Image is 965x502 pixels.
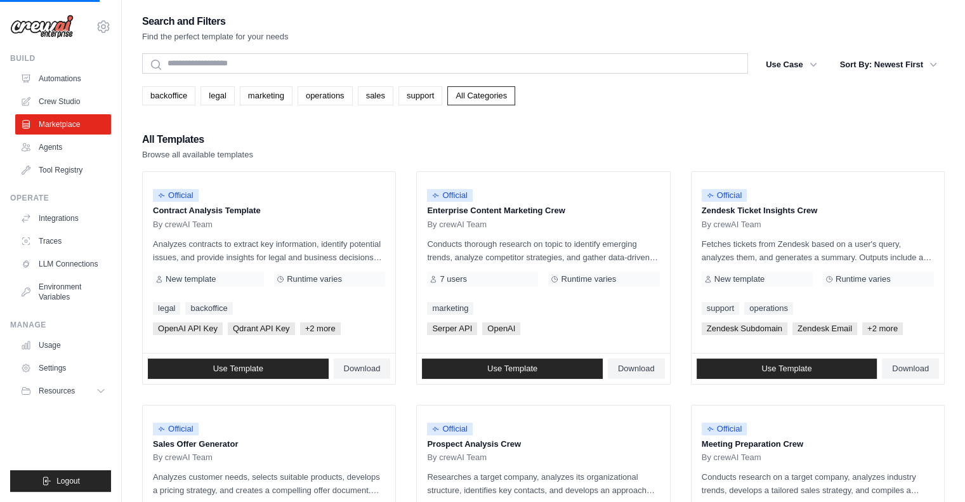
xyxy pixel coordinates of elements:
span: Download [618,364,655,374]
span: +2 more [862,322,903,335]
button: Use Case [758,53,825,76]
a: All Categories [447,86,515,105]
a: Traces [15,231,111,251]
p: Prospect Analysis Crew [427,438,659,451]
span: Official [153,189,199,202]
a: operations [744,302,793,315]
p: Contract Analysis Template [153,204,385,217]
span: Serper API [427,322,477,335]
a: Settings [15,358,111,378]
a: LLM Connections [15,254,111,274]
a: Automations [15,69,111,89]
span: Runtime varies [287,274,342,284]
span: Use Template [761,364,811,374]
button: Sort By: Newest First [832,53,945,76]
p: Browse all available templates [142,149,253,161]
span: Runtime varies [561,274,616,284]
p: Conducts thorough research on topic to identify emerging trends, analyze competitor strategies, a... [427,237,659,264]
span: Official [153,423,199,435]
p: Meeting Preparation Crew [702,438,934,451]
span: Download [892,364,929,374]
a: support [702,302,739,315]
p: Fetches tickets from Zendesk based on a user's query, analyzes them, and generates a summary. Out... [702,237,934,264]
p: Analyzes contracts to extract key information, identify potential issues, and provide insights fo... [153,237,385,264]
span: By crewAI Team [702,452,761,463]
a: Agents [15,137,111,157]
span: 7 users [440,274,467,284]
a: legal [153,302,180,315]
span: Official [702,423,747,435]
a: Crew Studio [15,91,111,112]
span: Download [344,364,381,374]
a: Use Template [148,359,329,379]
span: Official [427,189,473,202]
a: sales [358,86,393,105]
button: Resources [15,381,111,401]
span: Logout [56,476,80,486]
p: Zendesk Ticket Insights Crew [702,204,934,217]
a: Integrations [15,208,111,228]
h2: All Templates [142,131,253,149]
span: Official [427,423,473,435]
a: backoffice [185,302,232,315]
a: marketing [427,302,473,315]
span: Zendesk Email [792,322,857,335]
span: By crewAI Team [427,220,487,230]
span: Use Template [213,364,263,374]
a: support [398,86,442,105]
a: Download [608,359,665,379]
span: Official [702,189,747,202]
p: Researches a target company, analyzes its organizational structure, identifies key contacts, and ... [427,470,659,497]
a: Marketplace [15,114,111,135]
span: By crewAI Team [153,220,213,230]
span: Resources [39,386,75,396]
p: Enterprise Content Marketing Crew [427,204,659,217]
a: Environment Variables [15,277,111,307]
div: Manage [10,320,111,330]
p: Find the perfect template for your needs [142,30,289,43]
a: Usage [15,335,111,355]
span: Use Template [487,364,537,374]
a: backoffice [142,86,195,105]
span: New template [714,274,765,284]
span: OpenAI [482,322,520,335]
span: By crewAI Team [427,452,487,463]
a: legal [200,86,234,105]
a: Tool Registry [15,160,111,180]
p: Sales Offer Generator [153,438,385,451]
span: By crewAI Team [702,220,761,230]
span: New template [166,274,216,284]
a: Download [334,359,391,379]
a: operations [298,86,353,105]
div: Build [10,53,111,63]
span: Runtime varies [836,274,891,284]
span: Zendesk Subdomain [702,322,787,335]
span: Qdrant API Key [228,322,295,335]
span: OpenAI API Key [153,322,223,335]
p: Analyzes customer needs, selects suitable products, develops a pricing strategy, and creates a co... [153,470,385,497]
a: Use Template [697,359,877,379]
span: +2 more [300,322,341,335]
a: Download [882,359,939,379]
img: Logo [10,15,74,39]
div: Operate [10,193,111,203]
a: Use Template [422,359,603,379]
span: By crewAI Team [153,452,213,463]
p: Conducts research on a target company, analyzes industry trends, develops a tailored sales strate... [702,470,934,497]
button: Logout [10,470,111,492]
h2: Search and Filters [142,13,289,30]
a: marketing [240,86,292,105]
